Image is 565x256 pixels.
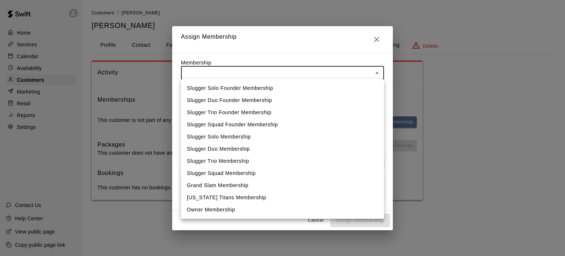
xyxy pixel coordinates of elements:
[181,94,384,106] li: Slugger Duo Founder Membership
[181,131,384,143] li: Slugger Solo Membership
[181,106,384,119] li: Slugger Trio Founder Membership
[181,143,384,155] li: Slugger Duo Membership
[181,192,384,204] li: [US_STATE] Titans Membership
[181,82,384,94] li: Slugger Solo Founder Membership
[181,119,384,131] li: Slugger Squad Founder Membership
[181,167,384,179] li: Slugger Squad Membership
[181,179,384,192] li: Grand Slam Membership
[181,204,384,216] li: Owner Membership
[181,155,384,167] li: Slugger Trio Membership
